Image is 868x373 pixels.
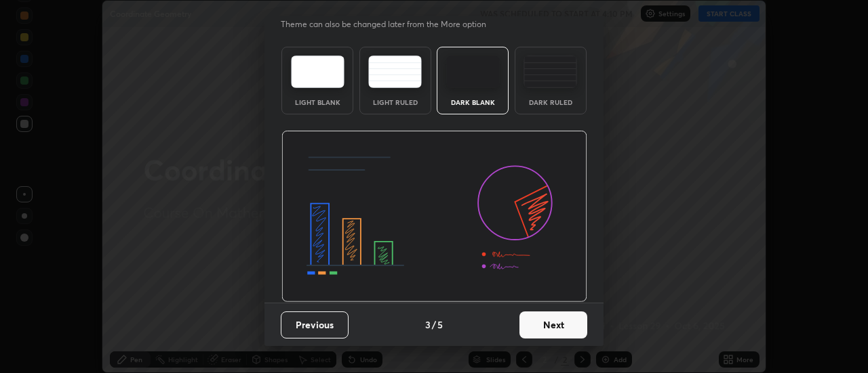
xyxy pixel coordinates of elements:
img: lightTheme.e5ed3b09.svg [291,56,344,88]
h4: / [432,317,436,332]
button: Next [519,311,587,338]
img: darkThemeBanner.d06ce4a2.svg [281,131,587,303]
div: Dark Blank [446,99,500,106]
h4: 3 [425,317,431,332]
h4: 5 [437,317,443,332]
div: Light Blank [290,99,344,106]
img: darkRuledTheme.de295e13.svg [524,56,577,88]
button: Previous [281,311,349,338]
img: darkTheme.f0cc69e5.svg [446,56,500,88]
div: Light Ruled [368,99,422,106]
p: Theme can also be changed later from the More option [281,18,500,30]
div: Dark Ruled [524,99,578,106]
img: lightRuledTheme.5fabf969.svg [368,56,422,88]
